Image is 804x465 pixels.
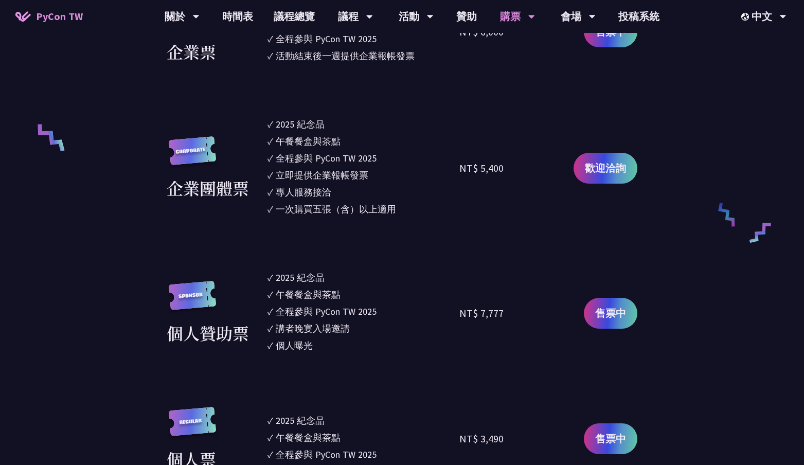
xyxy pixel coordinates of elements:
li: ✓ [267,49,459,63]
span: 歡迎洽詢 [585,160,626,176]
img: Locale Icon [741,13,752,21]
div: 午餐餐盒與茶點 [276,288,341,301]
img: corporate.a587c14.svg [167,136,218,176]
div: 一次購買五張（含）以上適用 [276,202,396,216]
a: PyCon TW [5,4,93,29]
li: ✓ [267,117,459,131]
img: Home icon of PyCon TW 2025 [15,11,31,22]
div: 2025 紀念品 [276,414,325,427]
li: ✓ [267,448,459,461]
div: 活動結束後一週提供企業報帳發票 [276,49,415,63]
li: ✓ [267,321,459,335]
a: 歡迎洽詢 [574,153,637,184]
div: 講者晚宴入場邀請 [276,321,350,335]
img: regular.8f272d9.svg [167,407,218,446]
li: ✓ [267,431,459,444]
li: ✓ [267,168,459,182]
div: 全程參與 PyCon TW 2025 [276,32,377,46]
li: ✓ [267,134,459,148]
div: 2025 紀念品 [276,271,325,284]
div: 個人贊助票 [167,320,249,345]
div: 企業團體票 [167,175,249,200]
li: ✓ [267,151,459,165]
div: NT$ 3,490 [459,431,504,446]
li: ✓ [267,271,459,284]
div: 全程參與 PyCon TW 2025 [276,448,377,461]
div: 2025 紀念品 [276,117,325,131]
li: ✓ [267,305,459,318]
div: 個人曝光 [276,338,313,352]
li: ✓ [267,338,459,352]
a: 售票中 [584,423,637,454]
div: 企業票 [167,39,216,64]
div: 午餐餐盒與茶點 [276,431,341,444]
div: NT$ 7,777 [459,306,504,321]
div: 全程參與 PyCon TW 2025 [276,305,377,318]
div: NT$ 5,400 [459,160,504,176]
img: sponsor.43e6a3a.svg [167,281,218,320]
li: ✓ [267,202,459,216]
li: ✓ [267,288,459,301]
a: 售票中 [584,298,637,329]
span: 售票中 [595,306,626,321]
li: ✓ [267,32,459,46]
div: 立即提供企業報帳發票 [276,168,368,182]
div: 全程參與 PyCon TW 2025 [276,151,377,165]
div: 專人服務接洽 [276,185,331,199]
span: 售票中 [595,431,626,446]
span: PyCon TW [36,9,83,24]
div: 午餐餐盒與茶點 [276,134,341,148]
li: ✓ [267,414,459,427]
li: ✓ [267,185,459,199]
